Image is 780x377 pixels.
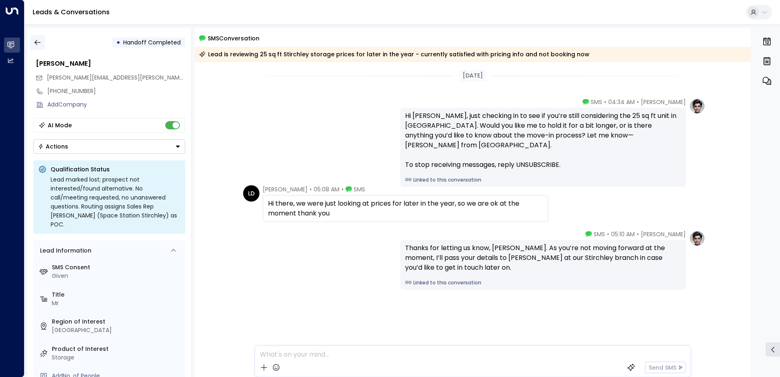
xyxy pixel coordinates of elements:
div: [DATE] [459,70,486,82]
label: Region of Interest [52,317,182,326]
div: Actions [38,143,68,150]
div: Mr [52,299,182,308]
div: Given [52,272,182,280]
label: SMS Consent [52,263,182,272]
span: SMS Conversation [208,33,259,43]
img: profile-logo.png [689,98,705,114]
div: Thanks for letting us know, [PERSON_NAME]. As you’re not moving forward at the moment, I’ll pass ... [405,243,681,273]
a: Leads & Conversations [33,7,110,17]
div: Storage [52,353,182,362]
span: [PERSON_NAME] [263,185,308,193]
span: SMS [591,98,602,106]
a: Linked to this conversation [405,176,681,184]
div: Hi there, we were just looking at prices for later in the year, so we are ok at the moment thank you [268,199,543,218]
div: [PERSON_NAME] [36,59,185,69]
div: AddCompany [47,100,185,109]
span: Handoff Completed [123,38,181,47]
label: Product of Interest [52,345,182,353]
span: SMS [354,185,365,193]
span: [PERSON_NAME] [641,230,686,238]
p: Qualification Status [51,165,180,173]
a: Linked to this conversation [405,279,681,286]
span: 04:34 AM [608,98,635,106]
img: profile-logo.png [689,230,705,246]
div: [GEOGRAPHIC_DATA] [52,326,182,335]
div: Lead Information [37,246,91,255]
span: • [637,98,639,106]
span: • [341,185,343,193]
span: • [607,230,609,238]
span: 05:10 AM [611,230,635,238]
span: [PERSON_NAME] [641,98,686,106]
div: Lead marked lost; prospect not interested/found alternative. No call/meeting requested, no unansw... [51,175,180,229]
span: • [637,230,639,238]
span: • [310,185,312,193]
label: Title [52,291,182,299]
span: SMS [594,230,605,238]
span: lee.desmond@sky.com [47,73,185,82]
div: Button group with a nested menu [33,139,185,154]
div: LD [243,185,259,202]
span: 05:08 AM [314,185,339,193]
button: Actions [33,139,185,154]
div: Lead is reviewing 25 sq ft Stirchley storage prices for later in the year - currently satisfied w... [199,50,589,58]
span: [PERSON_NAME][EMAIL_ADDRESS][PERSON_NAME][DOMAIN_NAME] [47,73,231,82]
div: AI Mode [48,121,72,129]
span: • [604,98,606,106]
div: Hi [PERSON_NAME], just checking in to see if you’re still considering the 25 sq ft unit in [GEOGR... [405,111,681,170]
div: [PHONE_NUMBER] [47,87,185,95]
div: • [116,35,120,50]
